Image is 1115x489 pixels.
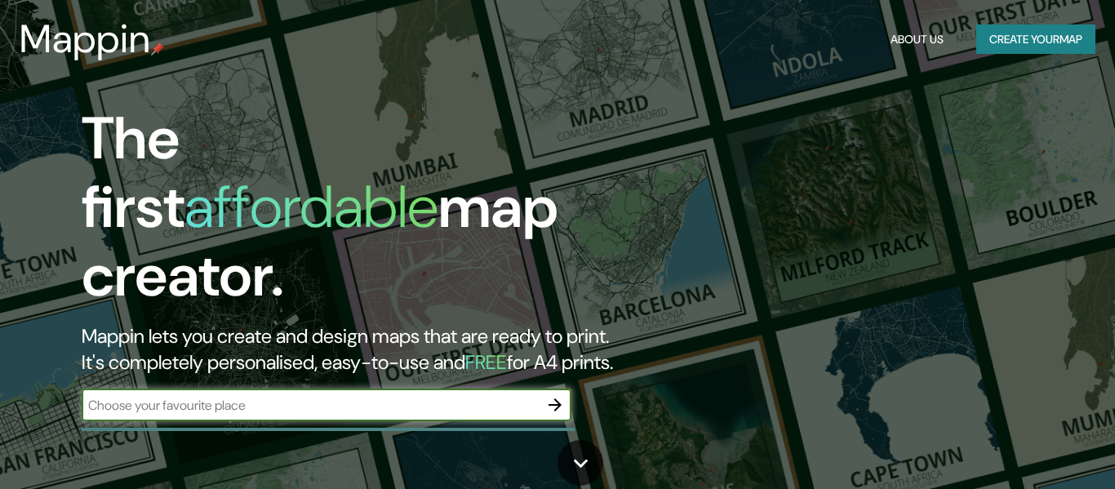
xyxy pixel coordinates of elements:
h2: Mappin lets you create and design maps that are ready to print. It's completely personalised, eas... [82,323,639,376]
input: Choose your favourite place [82,396,539,415]
img: mappin-pin [151,42,164,56]
h1: The first map creator. [82,104,639,323]
h3: Mappin [20,16,151,62]
h5: FREE [465,349,507,375]
h1: affordable [184,169,438,245]
button: About Us [884,24,950,55]
button: Create yourmap [976,24,1095,55]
